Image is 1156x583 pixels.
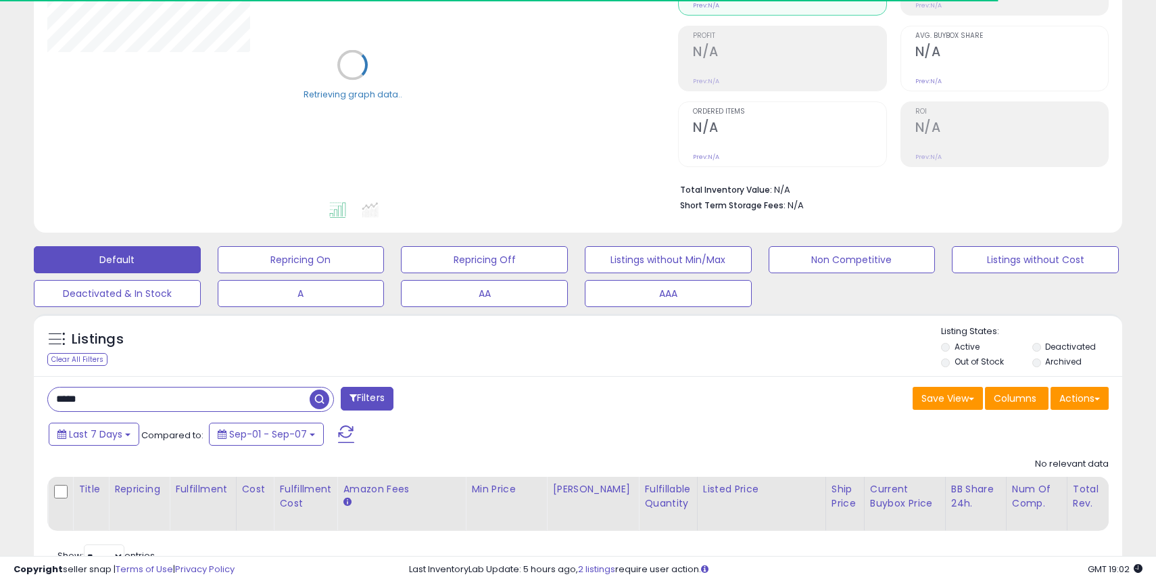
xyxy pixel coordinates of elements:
[693,153,719,161] small: Prev: N/A
[915,153,942,161] small: Prev: N/A
[693,32,886,40] span: Profit
[955,341,980,352] label: Active
[343,496,351,509] small: Amazon Fees.
[693,44,886,62] h2: N/A
[175,482,230,496] div: Fulfillment
[585,246,752,273] button: Listings without Min/Max
[1035,458,1109,471] div: No relevant data
[78,482,103,496] div: Title
[680,184,772,195] b: Total Inventory Value:
[1051,387,1109,410] button: Actions
[343,482,460,496] div: Amazon Fees
[229,427,307,441] span: Sep-01 - Sep-07
[1088,563,1142,576] span: 2025-09-15 19:02 GMT
[680,200,786,211] b: Short Term Storage Fees:
[788,199,804,212] span: N/A
[1045,341,1096,352] label: Deactivated
[34,246,201,273] button: Default
[951,482,1001,511] div: BB Share 24h.
[703,482,820,496] div: Listed Price
[915,108,1108,116] span: ROI
[913,387,983,410] button: Save View
[218,246,385,273] button: Repricing On
[915,77,942,85] small: Prev: N/A
[14,563,235,576] div: seller snap | |
[769,246,936,273] button: Non Competitive
[175,563,235,576] a: Privacy Policy
[242,482,268,496] div: Cost
[471,482,541,496] div: Min Price
[401,280,568,307] button: AA
[1012,482,1061,511] div: Num of Comp.
[585,280,752,307] button: AAA
[34,280,201,307] button: Deactivated & In Stock
[952,246,1119,273] button: Listings without Cost
[1045,356,1082,367] label: Archived
[915,44,1108,62] h2: N/A
[141,429,203,442] span: Compared to:
[693,77,719,85] small: Prev: N/A
[14,563,63,576] strong: Copyright
[114,482,164,496] div: Repricing
[116,563,173,576] a: Terms of Use
[279,482,331,511] div: Fulfillment Cost
[341,387,393,411] button: Filters
[644,482,691,511] div: Fulfillable Quantity
[401,246,568,273] button: Repricing Off
[994,392,1036,405] span: Columns
[915,120,1108,138] h2: N/A
[870,482,940,511] div: Current Buybox Price
[693,108,886,116] span: Ordered Items
[57,549,155,562] span: Show: entries
[915,1,942,9] small: Prev: N/A
[955,356,1004,367] label: Out of Stock
[72,330,124,349] h5: Listings
[941,325,1122,338] p: Listing States:
[47,353,107,366] div: Clear All Filters
[680,181,1099,197] li: N/A
[49,423,139,446] button: Last 7 Days
[693,120,886,138] h2: N/A
[409,563,1143,576] div: Last InventoryLab Update: 5 hours ago, require user action.
[832,482,859,511] div: Ship Price
[209,423,324,446] button: Sep-01 - Sep-07
[552,482,633,496] div: [PERSON_NAME]
[69,427,122,441] span: Last 7 Days
[1073,482,1122,511] div: Total Rev.
[985,387,1049,410] button: Columns
[693,1,719,9] small: Prev: N/A
[578,563,615,576] a: 2 listings
[218,280,385,307] button: A
[915,32,1108,40] span: Avg. Buybox Share
[304,88,402,100] div: Retrieving graph data..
